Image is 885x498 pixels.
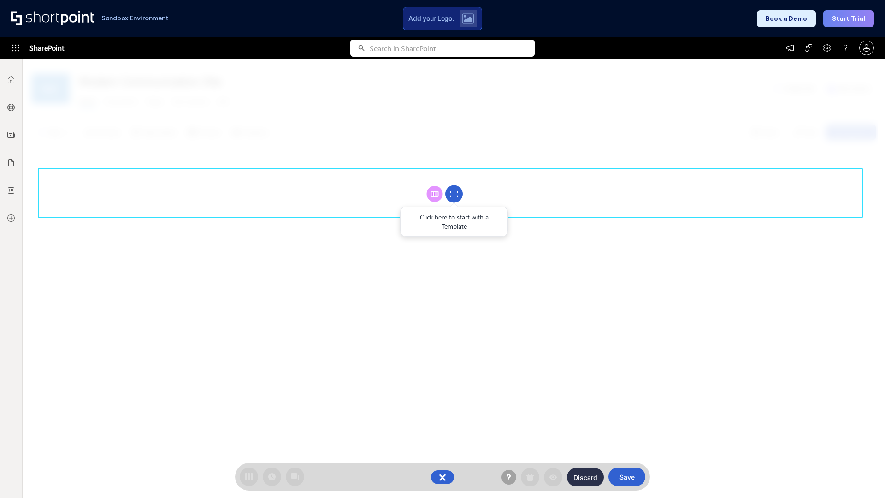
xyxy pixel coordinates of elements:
[408,14,454,23] span: Add your Logo:
[757,10,816,27] button: Book a Demo
[29,37,64,59] span: SharePoint
[101,16,169,21] h1: Sandbox Environment
[608,468,645,486] button: Save
[567,468,604,486] button: Discard
[839,454,885,498] iframe: Chat Widget
[462,13,474,24] img: Upload logo
[823,10,874,27] button: Start Trial
[370,40,535,57] input: Search in SharePoint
